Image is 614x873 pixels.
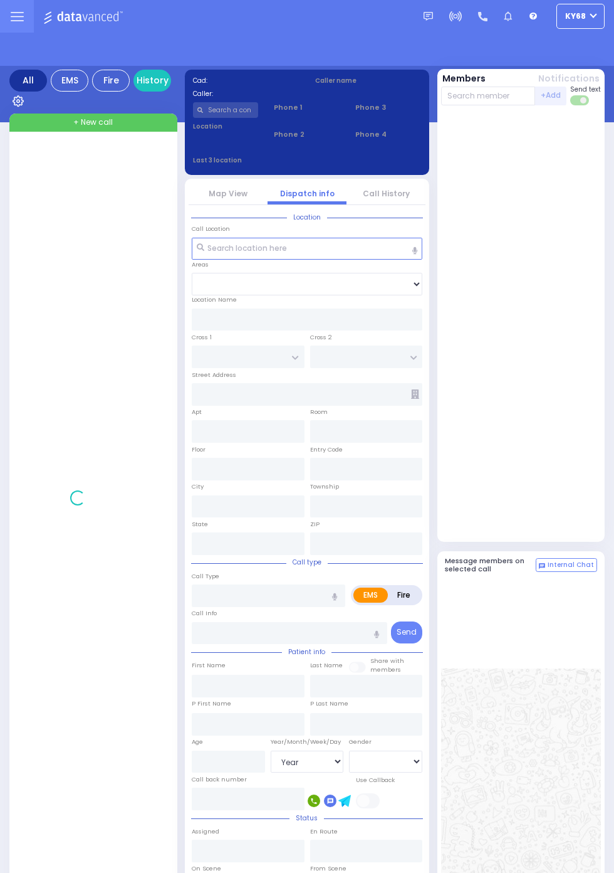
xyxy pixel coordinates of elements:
[353,588,388,603] label: EMS
[192,295,237,304] label: Location Name
[310,482,339,491] label: Township
[274,129,340,140] span: Phone 2
[192,408,202,416] label: Apt
[280,188,335,199] a: Dispatch info
[363,188,410,199] a: Call History
[411,389,419,399] span: Other building occupants
[192,699,231,708] label: P First Name
[310,699,348,708] label: P Last Name
[192,482,204,491] label: City
[192,225,230,233] label: Call Location
[565,11,586,22] span: ky68
[355,129,421,140] span: Phone 4
[424,12,433,21] img: message.svg
[192,609,217,618] label: Call Info
[355,102,421,113] span: Phone 3
[349,738,372,746] label: Gender
[538,72,600,85] button: Notifications
[536,558,597,572] button: Internal Chat
[356,776,395,785] label: Use Callback
[192,520,208,529] label: State
[387,588,420,603] label: Fire
[445,557,536,573] h5: Message members on selected call
[192,572,219,581] label: Call Type
[209,188,247,199] a: Map View
[370,657,404,665] small: Share with
[43,9,127,24] img: Logo
[193,122,259,131] label: Location
[310,333,332,342] label: Cross 2
[310,520,320,529] label: ZIP
[73,117,113,128] span: + New call
[192,238,422,260] input: Search location here
[193,156,308,165] label: Last 3 location
[310,827,338,836] label: En Route
[442,72,486,85] button: Members
[9,70,47,92] div: All
[287,213,327,222] span: Location
[286,558,328,567] span: Call type
[310,408,328,416] label: Room
[274,102,340,113] span: Phone 1
[548,561,594,569] span: Internal Chat
[282,647,331,657] span: Patient info
[193,89,299,98] label: Caller:
[192,738,203,746] label: Age
[391,622,422,643] button: Send
[310,661,343,670] label: Last Name
[192,827,219,836] label: Assigned
[192,333,212,342] label: Cross 1
[51,70,88,92] div: EMS
[193,76,299,85] label: Cad:
[92,70,130,92] div: Fire
[310,445,343,454] label: Entry Code
[192,864,221,873] label: On Scene
[556,4,605,29] button: ky68
[133,70,171,92] a: History
[271,738,344,746] div: Year/Month/Week/Day
[192,371,236,379] label: Street Address
[315,76,422,85] label: Caller name
[192,445,206,454] label: Floor
[370,665,401,674] span: members
[539,563,545,569] img: comment-alt.png
[570,85,601,94] span: Send text
[570,94,590,107] label: Turn off text
[310,864,346,873] label: From Scene
[192,260,209,269] label: Areas
[193,102,259,118] input: Search a contact
[192,775,247,784] label: Call back number
[192,661,226,670] label: First Name
[289,813,324,823] span: Status
[441,87,536,105] input: Search member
